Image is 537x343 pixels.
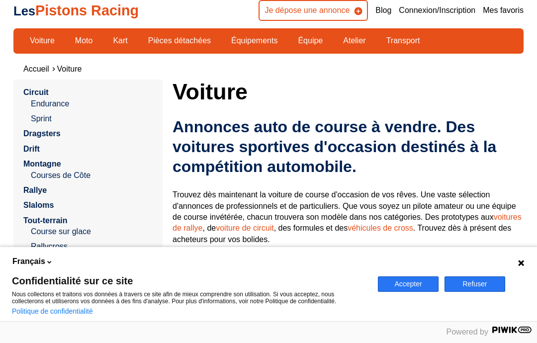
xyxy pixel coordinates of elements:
a: Équipe [291,32,329,49]
a: Drift [23,145,40,153]
a: Moto [69,32,99,49]
a: Course sur glace [31,226,153,237]
button: Refuser [445,276,505,292]
span: Confidentialité sur ce site [12,276,366,286]
a: LesPistons Racing [13,2,139,18]
a: Slaloms [23,201,54,209]
a: Sprint [31,113,153,124]
a: Politique de confidentialité [12,307,93,315]
span: Français [12,256,45,267]
span: Powered by [447,328,489,336]
a: Rallye [23,186,47,194]
p: Nous collectons et traitons vos données à travers ce site afin de mieux comprendre son utilisatio... [12,291,366,305]
a: Rallycross [31,241,153,252]
a: Accueil [23,65,49,73]
a: Endurance [31,98,153,109]
a: Kart [106,32,134,49]
a: Tout-terrain [23,216,68,225]
a: Blog [375,5,391,16]
a: Voiture [23,32,61,49]
a: Pièces détachées [142,32,217,49]
a: Dragsters [23,129,61,138]
p: Trouvez dès maintenant la voiture de course d'occasion de vos rêves. Une vaste sélection d'annonc... [173,189,524,256]
a: Mes favoris [483,5,524,16]
span: Les [13,4,35,18]
a: véhicules de cross [348,224,413,232]
a: Connexion/Inscription [399,5,475,16]
a: Équipements [225,32,284,49]
a: voiture de circuit [216,224,274,232]
h1: Voiture [173,80,524,103]
a: Transport [380,32,427,49]
a: Montagne [23,160,61,168]
a: Courses de Côte [31,170,153,181]
button: Accepter [378,276,439,292]
a: Circuit [23,88,49,96]
a: Voiture [57,65,82,73]
a: Atelier [337,32,372,49]
h2: Annonces auto de course à vendre. Des voitures sportives d'occasion destinés à la compétition aut... [173,117,524,176]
